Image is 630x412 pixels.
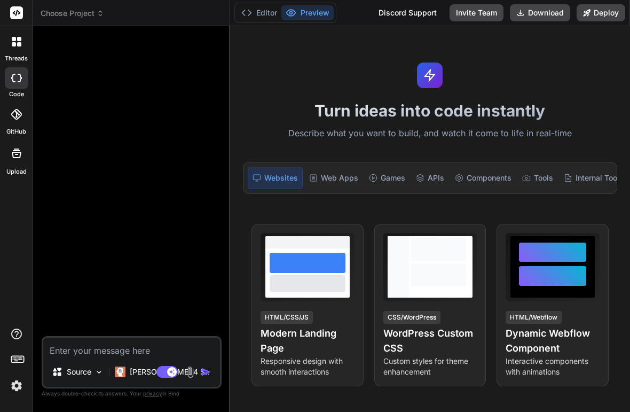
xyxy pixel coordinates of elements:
img: attachment [184,366,196,378]
span: privacy [143,390,162,397]
h4: Dynamic Webflow Component [506,326,600,356]
div: HTML/Webflow [506,311,562,324]
button: Preview [281,5,334,20]
img: Pick Models [94,368,104,377]
div: APIs [412,167,448,189]
button: Deploy [577,4,625,21]
div: CSS/WordPress [383,311,440,324]
p: Describe what you want to build, and watch it come to life in real-time [237,127,624,141]
h1: Turn ideas into code instantly [237,101,624,120]
div: Games [365,167,409,189]
div: Web Apps [305,167,363,189]
div: Internal Tools [560,167,628,189]
button: Editor [237,5,281,20]
img: Claude 4 Sonnet [115,367,125,377]
p: Source [67,367,91,377]
p: Interactive components with animations [506,356,600,377]
div: Tools [518,167,557,189]
button: Invite Team [450,4,503,21]
button: Download [510,4,570,21]
label: threads [5,54,28,63]
p: [PERSON_NAME] 4 S.. [130,367,209,377]
div: Websites [248,167,303,189]
img: icon [201,367,211,377]
label: Upload [6,167,27,176]
p: Always double-check its answers. Your in Bind [42,388,222,399]
h4: WordPress Custom CSS [383,326,477,356]
div: HTML/CSS/JS [261,311,313,324]
p: Responsive design with smooth interactions [261,356,355,377]
div: Discord Support [372,4,443,21]
label: code [9,90,24,99]
div: Components [451,167,516,189]
span: Choose Project [41,8,104,19]
img: settings [7,377,26,395]
h4: Modern Landing Page [261,326,355,356]
label: GitHub [6,127,26,136]
p: Custom styles for theme enhancement [383,356,477,377]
